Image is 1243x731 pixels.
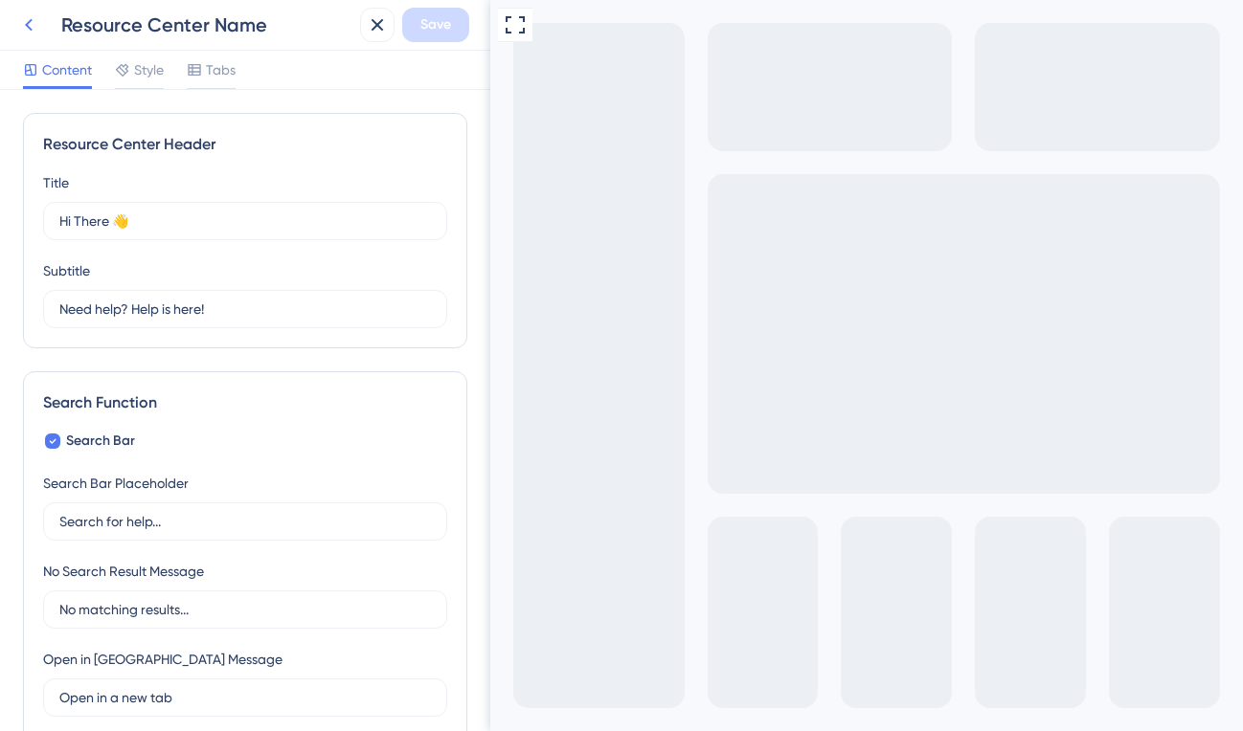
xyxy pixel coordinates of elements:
div: Resource Center Header [43,133,447,156]
div: No Search Result Message [43,560,204,583]
span: Search Bar [66,430,135,453]
input: Title [59,210,431,232]
span: Help [16,5,47,28]
div: Title [43,171,69,194]
div: Search Bar Placeholder [43,472,189,495]
input: Search for help... [59,511,431,532]
div: Open in [GEOGRAPHIC_DATA] Message [43,648,282,671]
input: Description [59,299,431,320]
span: Tabs [206,58,236,81]
div: Search Function [43,391,447,414]
button: Save [402,8,469,42]
span: Save [420,13,451,36]
div: Subtitle [43,259,90,282]
span: Content [42,58,92,81]
input: Open in a new tab [59,687,431,708]
div: 3 [59,10,65,25]
input: No matching results... [59,599,431,620]
div: Resource Center Name [61,11,352,38]
span: Style [134,58,164,81]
